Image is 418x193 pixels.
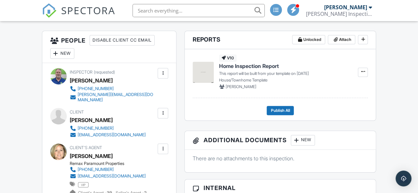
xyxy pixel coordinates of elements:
div: Disable Client CC Email [90,35,155,46]
div: Remax Paramount Properties [70,161,151,166]
a: [EMAIL_ADDRESS][DOMAIN_NAME] [70,173,146,179]
span: vip [78,182,89,187]
div: [PHONE_NUMBER] [78,86,114,91]
div: Open Intercom Messenger [396,171,411,186]
span: SPECTORA [61,3,115,17]
a: [PHONE_NUMBER] [70,166,146,173]
a: [EMAIL_ADDRESS][DOMAIN_NAME] [70,132,146,138]
span: Client's Agent [70,145,102,150]
div: [EMAIL_ADDRESS][DOMAIN_NAME] [78,174,146,179]
span: Inspector [70,70,93,75]
input: Search everything... [133,4,265,17]
div: [EMAIL_ADDRESS][DOMAIN_NAME] [78,132,146,138]
div: Dana Inspection Services, Inc. [306,11,372,17]
a: [PHONE_NUMBER] [70,125,146,132]
div: [PERSON_NAME][EMAIL_ADDRESS][DOMAIN_NAME] [78,92,156,103]
div: [PHONE_NUMBER] [78,167,114,172]
a: SPECTORA [42,9,115,23]
div: [PERSON_NAME] [324,4,367,11]
div: [PERSON_NAME] [70,151,113,161]
a: [PHONE_NUMBER] [70,85,156,92]
h3: Additional Documents [185,131,376,150]
img: The Best Home Inspection Software - Spectora [42,3,57,18]
div: New [50,48,74,59]
div: [PERSON_NAME] [70,115,113,125]
p: There are no attachments to this inspection. [193,155,368,162]
span: Client [70,110,84,114]
div: [PERSON_NAME] [70,76,113,85]
span: (requested) [94,70,115,75]
div: [PHONE_NUMBER] [78,126,114,131]
a: [PERSON_NAME][EMAIL_ADDRESS][DOMAIN_NAME] [70,92,156,103]
div: New [291,135,315,145]
h3: People [42,31,176,63]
